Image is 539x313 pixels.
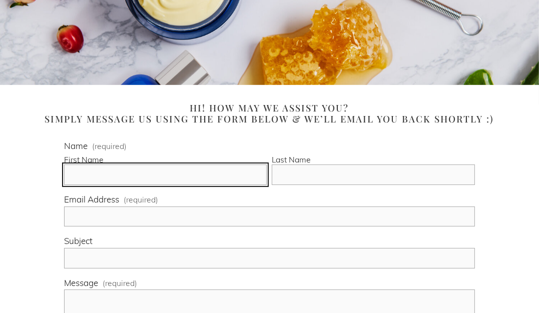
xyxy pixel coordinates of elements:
[124,195,158,203] span: (required)
[103,278,137,287] span: (required)
[64,236,93,246] span: Subject
[92,142,127,150] span: (required)
[64,278,98,288] span: Message
[22,102,517,124] h2: Hi! How may we assist you? Simply message us using the form below & we’ll email you back shortly :)
[64,195,119,204] span: Email Address
[64,141,88,151] span: Name
[64,155,267,164] div: First Name
[272,155,474,164] div: Last Name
